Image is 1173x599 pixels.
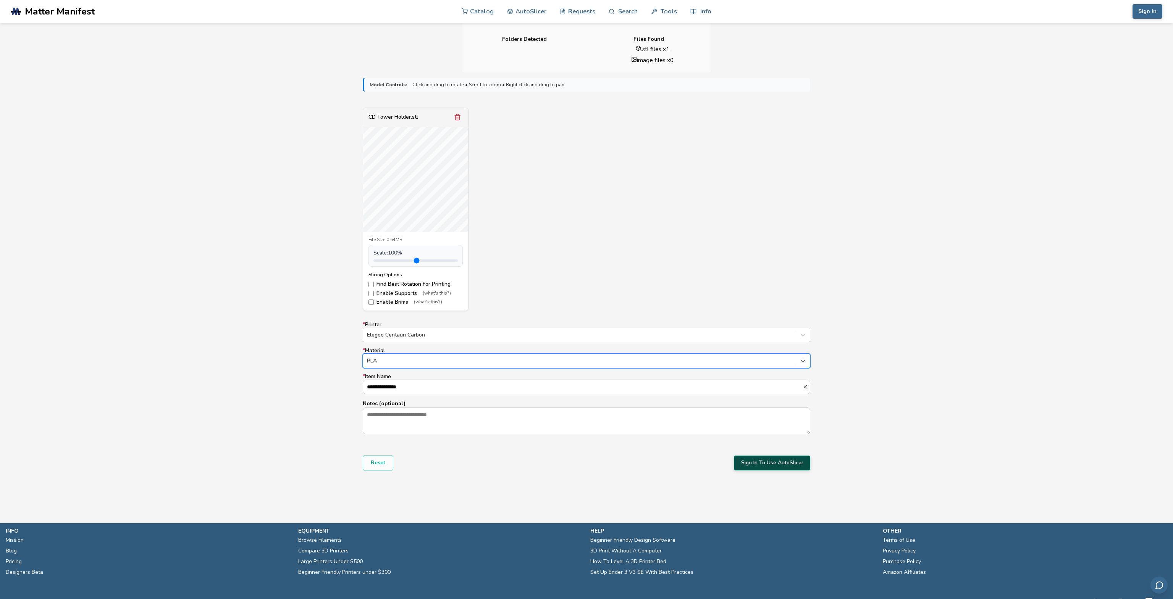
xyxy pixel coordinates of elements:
a: Beginner Friendly Printers under $300 [298,567,391,578]
label: Item Name [363,374,810,394]
div: File Size: 0.64MB [368,237,463,243]
label: Enable Brims [368,299,463,305]
button: Sign In [1133,4,1162,19]
li: image files x 0 [599,56,705,64]
p: Notes (optional) [363,399,810,407]
input: Enable Brims(what's this?) [368,299,374,305]
button: Send feedback via email [1150,576,1168,594]
div: Slicing Options: [368,272,463,277]
a: Mission [6,535,24,546]
a: 3D Print Without A Computer [590,546,662,556]
label: Material [363,348,810,368]
span: (what's this?) [414,299,442,305]
p: equipment [298,527,583,535]
label: Find Best Rotation For Printing [368,281,463,287]
a: Privacy Policy [883,546,916,556]
p: help [590,527,875,535]
input: Find Best Rotation For Printing [368,282,374,287]
h4: Files Found [592,36,705,42]
input: Enable Supports(what's this?) [368,291,374,296]
label: Enable Supports [368,290,463,296]
a: Compare 3D Printers [298,546,349,556]
a: Browse Filaments [298,535,342,546]
span: Matter Manifest [25,6,95,17]
button: *Item Name [803,384,810,390]
a: Large Printers Under $500 [298,556,363,567]
a: Blog [6,546,17,556]
strong: Model Controls: [370,82,407,87]
a: Set Up Ender 3 V3 SE With Best Practices [590,567,693,578]
a: Pricing [6,556,22,567]
a: Beginner Friendly Design Software [590,535,675,546]
p: other [883,527,1168,535]
a: Designers Beta [6,567,43,578]
button: Remove model [452,112,463,122]
span: Scale: 100 % [373,250,402,256]
div: CD Tower Holder.stl [368,114,418,120]
a: Amazon Affiliates [883,567,926,578]
a: Terms of Use [883,535,915,546]
button: Sign In To Use AutoSlicer [734,456,810,470]
textarea: Notes (optional) [363,408,810,434]
span: (what's this?) [423,291,451,296]
span: Click and drag to rotate • Scroll to zoom • Right click and drag to pan [412,82,564,87]
a: Purchase Policy [883,556,921,567]
button: Reset [363,456,393,470]
li: .stl files x 1 [599,45,705,53]
a: How To Level A 3D Printer Bed [590,556,666,567]
label: Printer [363,322,810,342]
p: info [6,527,291,535]
input: *Item Name [363,380,803,394]
h4: Folders Detected [468,36,581,42]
